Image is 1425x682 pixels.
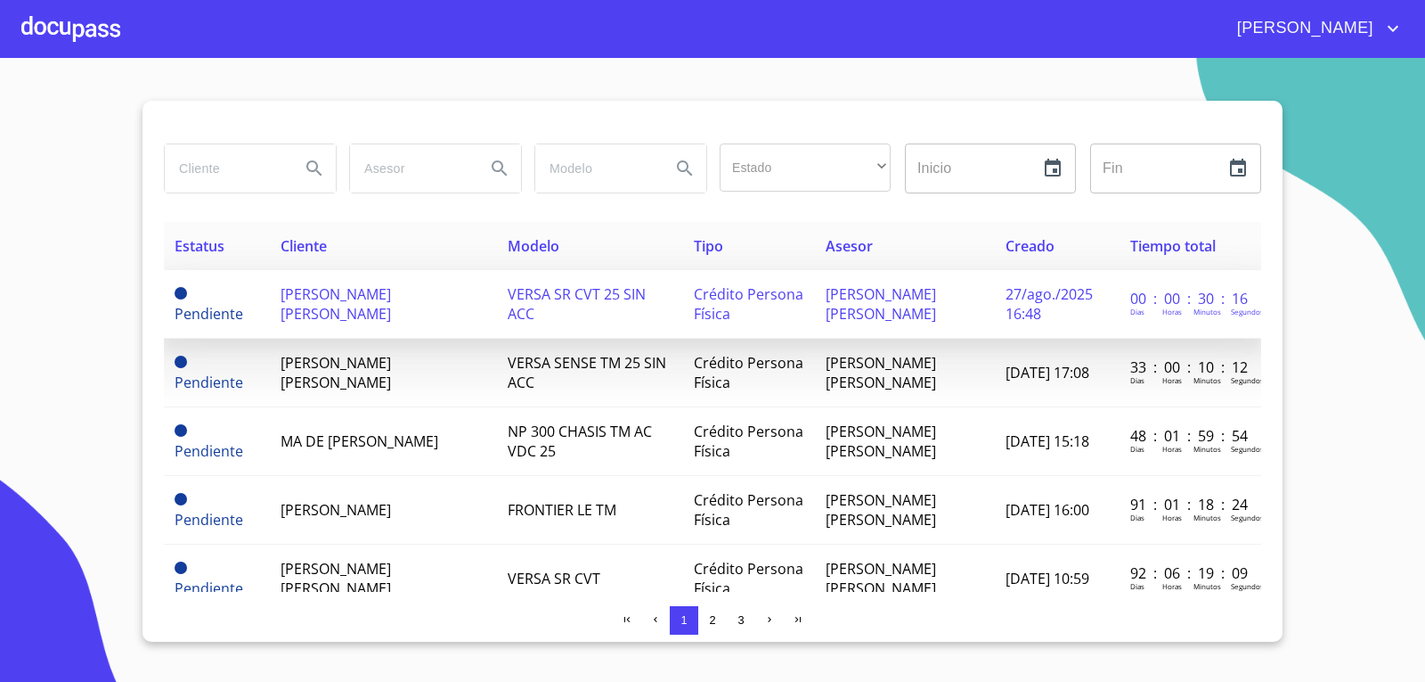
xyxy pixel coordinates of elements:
[1231,513,1264,522] p: Segundos
[709,613,715,627] span: 2
[826,284,936,324] span: [PERSON_NAME] [PERSON_NAME]
[281,431,438,451] span: MA DE [PERSON_NAME]
[508,236,559,256] span: Modelo
[1193,307,1221,316] p: Minutos
[1130,426,1250,446] p: 48 : 01 : 59 : 54
[508,500,616,520] span: FRONTIER LE TM
[1130,513,1144,522] p: Dias
[1231,581,1264,591] p: Segundos
[1231,375,1264,385] p: Segundos
[694,236,723,256] span: Tipo
[1006,284,1093,324] span: 27/ago./2025 16:48
[175,441,243,461] span: Pendiente
[175,356,187,368] span: Pendiente
[1162,375,1182,385] p: Horas
[293,147,336,190] button: Search
[826,490,936,530] span: [PERSON_NAME] [PERSON_NAME]
[826,422,936,461] span: [PERSON_NAME] [PERSON_NAME]
[1006,431,1089,451] span: [DATE] 15:18
[175,493,187,505] span: Pendiente
[508,569,600,588] span: VERSA SR CVT
[1130,236,1216,256] span: Tiempo total
[1130,357,1250,377] p: 33 : 00 : 10 : 12
[1162,513,1182,522] p: Horas
[1162,581,1182,591] p: Horas
[508,353,666,392] span: VERSA SENSE TM 25 SIN ACC
[535,144,656,193] input: search
[281,500,391,520] span: [PERSON_NAME]
[727,606,755,635] button: 3
[175,373,243,392] span: Pendiente
[1130,444,1144,454] p: Dias
[281,284,391,324] span: [PERSON_NAME] [PERSON_NAME]
[826,236,873,256] span: Asesor
[175,579,243,598] span: Pendiente
[281,236,327,256] span: Cliente
[826,559,936,598] span: [PERSON_NAME] [PERSON_NAME]
[175,287,187,300] span: Pendiente
[1006,363,1089,382] span: [DATE] 17:08
[1006,236,1054,256] span: Creado
[694,422,803,461] span: Crédito Persona Física
[694,490,803,530] span: Crédito Persona Física
[1224,14,1404,43] button: account of current user
[1231,444,1264,454] p: Segundos
[175,424,187,437] span: Pendiente
[698,606,727,635] button: 2
[1224,14,1382,43] span: [PERSON_NAME]
[508,422,652,461] span: NP 300 CHASIS TM AC VDC 25
[281,353,391,392] span: [PERSON_NAME] [PERSON_NAME]
[165,144,286,193] input: search
[680,613,687,627] span: 1
[1130,495,1250,514] p: 91 : 01 : 18 : 24
[694,284,803,324] span: Crédito Persona Física
[694,559,803,598] span: Crédito Persona Física
[1130,563,1250,583] p: 92 : 06 : 19 : 09
[175,562,187,574] span: Pendiente
[1130,307,1144,316] p: Dias
[508,284,646,324] span: VERSA SR CVT 25 SIN ACC
[826,353,936,392] span: [PERSON_NAME] [PERSON_NAME]
[737,613,744,627] span: 3
[1162,444,1182,454] p: Horas
[1130,289,1250,308] p: 00 : 00 : 30 : 16
[1006,569,1089,588] span: [DATE] 10:59
[281,559,391,598] span: [PERSON_NAME] [PERSON_NAME]
[1193,375,1221,385] p: Minutos
[1193,513,1221,522] p: Minutos
[1162,307,1182,316] p: Horas
[175,304,243,324] span: Pendiente
[1193,581,1221,591] p: Minutos
[1193,444,1221,454] p: Minutos
[670,606,698,635] button: 1
[175,236,224,256] span: Estatus
[1231,307,1264,316] p: Segundos
[720,144,891,192] div: ​
[478,147,521,190] button: Search
[694,353,803,392] span: Crédito Persona Física
[1130,375,1144,385] p: Dias
[1006,500,1089,520] span: [DATE] 16:00
[664,147,706,190] button: Search
[175,510,243,530] span: Pendiente
[1130,581,1144,591] p: Dias
[350,144,471,193] input: search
